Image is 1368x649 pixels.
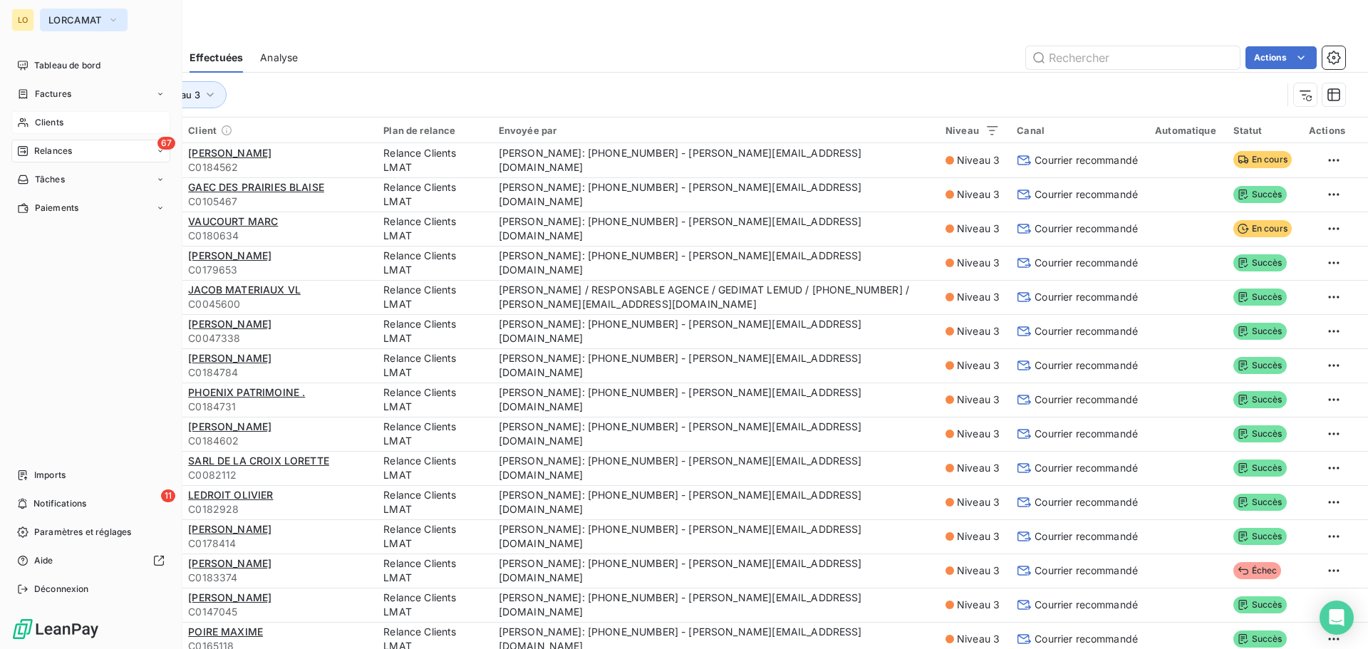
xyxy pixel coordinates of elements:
span: Niveau 3 [957,358,1000,373]
span: [PERSON_NAME] [188,591,271,603]
span: Relances [34,145,72,157]
td: [PERSON_NAME]: [PHONE_NUMBER] - [PERSON_NAME][EMAIL_ADDRESS][DOMAIN_NAME] [490,417,937,451]
span: C0180634 [188,229,366,243]
span: Niveau 3 [957,222,1000,236]
div: Open Intercom Messenger [1320,601,1354,635]
span: 67 [157,137,175,150]
span: Niveau 3 [957,495,1000,509]
td: Relance Clients LMAT [375,519,489,554]
div: Envoyée par [499,125,928,136]
td: [PERSON_NAME]: [PHONE_NUMBER] - [PERSON_NAME][EMAIL_ADDRESS][DOMAIN_NAME] [490,383,937,417]
span: Courrier recommandé [1035,187,1138,202]
span: [PERSON_NAME] [188,318,271,330]
span: C0178414 [188,536,366,551]
span: Courrier recommandé [1035,222,1138,236]
span: 11 [161,489,175,502]
span: GAEC DES PRAIRIES BLAISE [188,181,324,193]
span: Courrier recommandé [1035,290,1138,304]
img: Logo LeanPay [11,618,100,640]
span: Courrier recommandé [1035,393,1138,407]
span: Client [188,125,217,136]
span: C0179653 [188,263,366,277]
div: Automatique [1155,125,1216,136]
span: Succès [1233,289,1287,306]
div: Actions [1309,125,1345,136]
span: Succès [1233,186,1287,203]
span: Courrier recommandé [1035,153,1138,167]
span: Niveau 3 [957,461,1000,475]
span: Niveau 3 [957,153,1000,167]
span: VAUCOURT MARC [188,215,278,227]
span: [PERSON_NAME] [188,147,271,159]
td: [PERSON_NAME] / RESPONSABLE AGENCE / GEDIMAT LEMUD / [PHONE_NUMBER] / [PERSON_NAME][EMAIL_ADDRESS... [490,280,937,314]
td: [PERSON_NAME]: [PHONE_NUMBER] - [PERSON_NAME][EMAIL_ADDRESS][DOMAIN_NAME] [490,485,937,519]
span: Courrier recommandé [1035,632,1138,646]
span: C0045600 [188,297,366,311]
span: C0047338 [188,331,366,346]
span: C0082112 [188,468,366,482]
span: SARL DE LA CROIX LORETTE [188,455,329,467]
td: Relance Clients LMAT [375,314,489,348]
td: [PERSON_NAME]: [PHONE_NUMBER] - [PERSON_NAME][EMAIL_ADDRESS][DOMAIN_NAME] [490,519,937,554]
div: Statut [1233,125,1292,136]
td: Relance Clients LMAT [375,212,489,246]
span: Courrier recommandé [1035,529,1138,544]
span: C0184731 [188,400,366,414]
span: C0184562 [188,160,366,175]
td: Relance Clients LMAT [375,143,489,177]
span: [PERSON_NAME] [188,249,271,261]
span: Niveau 3 [957,324,1000,338]
span: Paramètres et réglages [34,526,131,539]
span: Courrier recommandé [1035,256,1138,270]
span: En cours [1233,151,1292,168]
td: [PERSON_NAME]: [PHONE_NUMBER] - [PERSON_NAME][EMAIL_ADDRESS][DOMAIN_NAME] [490,212,937,246]
span: Déconnexion [34,583,89,596]
span: [PERSON_NAME] [188,420,271,432]
span: Niveau 3 [957,598,1000,612]
span: [PERSON_NAME] [188,557,271,569]
span: Notifications [33,497,86,510]
span: Succès [1233,425,1287,442]
span: PHOENIX PATRIMOINE . [188,386,305,398]
span: Niveau 3 [957,529,1000,544]
span: Niveau 3 [957,290,1000,304]
span: Imports [34,469,66,482]
td: [PERSON_NAME]: [PHONE_NUMBER] - [PERSON_NAME][EMAIL_ADDRESS][DOMAIN_NAME] [490,451,937,485]
td: Relance Clients LMAT [375,280,489,314]
span: Niveau 3 [957,187,1000,202]
span: Succès [1233,596,1287,613]
span: Niveau 3 [957,632,1000,646]
span: C0184602 [188,434,366,448]
td: [PERSON_NAME]: [PHONE_NUMBER] - [PERSON_NAME][EMAIL_ADDRESS][DOMAIN_NAME] [490,143,937,177]
td: Relance Clients LMAT [375,554,489,588]
span: Niveau 3 [957,427,1000,441]
span: Succès [1233,254,1287,271]
span: Succès [1233,391,1287,408]
span: Échec [1233,562,1282,579]
span: Tâches [35,173,65,186]
span: Clients [35,116,63,129]
span: C0183374 [188,571,366,585]
span: C0147045 [188,605,366,619]
td: Relance Clients LMAT [375,177,489,212]
span: Niveau 3 [957,393,1000,407]
span: Tableau de bord [34,59,100,72]
span: Succès [1233,357,1287,374]
td: [PERSON_NAME]: [PHONE_NUMBER] - [PERSON_NAME][EMAIL_ADDRESS][DOMAIN_NAME] [490,314,937,348]
span: C0105467 [188,194,366,209]
span: C0182928 [188,502,366,516]
td: Relance Clients LMAT [375,485,489,519]
td: Relance Clients LMAT [375,588,489,622]
span: Succès [1233,528,1287,545]
td: Relance Clients LMAT [375,451,489,485]
span: [PERSON_NAME] [188,523,271,535]
span: Aide [34,554,53,567]
td: Relance Clients LMAT [375,246,489,280]
span: [PERSON_NAME] [188,352,271,364]
span: Succès [1233,323,1287,340]
span: JACOB MATERIAUX VL [188,284,301,296]
span: Paiements [35,202,78,214]
span: Courrier recommandé [1035,461,1138,475]
div: Plan de relance [383,125,481,136]
span: Courrier recommandé [1035,427,1138,441]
